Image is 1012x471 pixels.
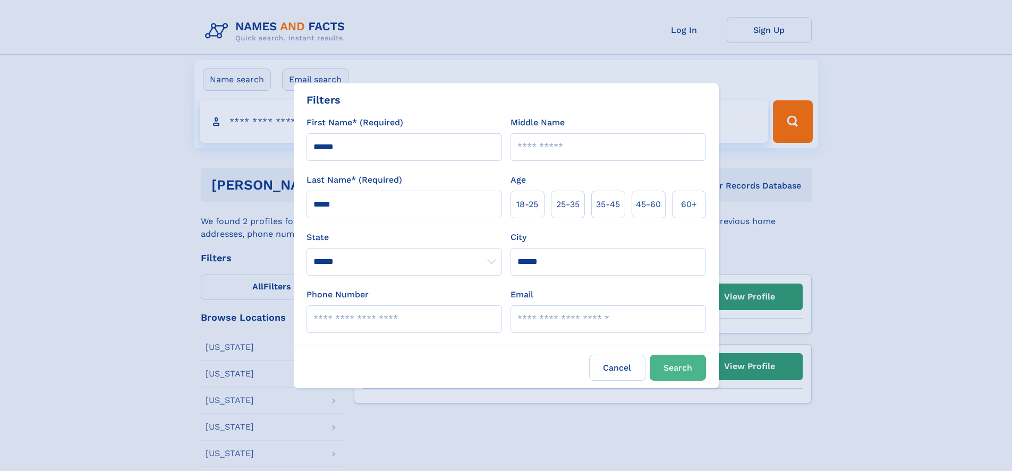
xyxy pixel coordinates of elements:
label: City [511,231,526,244]
label: Age [511,174,526,186]
label: State [307,231,502,244]
div: Filters [307,92,341,108]
label: Cancel [589,355,645,381]
label: Middle Name [511,116,565,129]
span: 35‑45 [596,198,620,211]
span: 18‑25 [516,198,538,211]
span: 45‑60 [636,198,661,211]
label: Last Name* (Required) [307,174,402,186]
label: First Name* (Required) [307,116,403,129]
label: Phone Number [307,288,369,301]
button: Search [650,355,706,381]
label: Email [511,288,533,301]
span: 25‑35 [556,198,580,211]
span: 60+ [681,198,697,211]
